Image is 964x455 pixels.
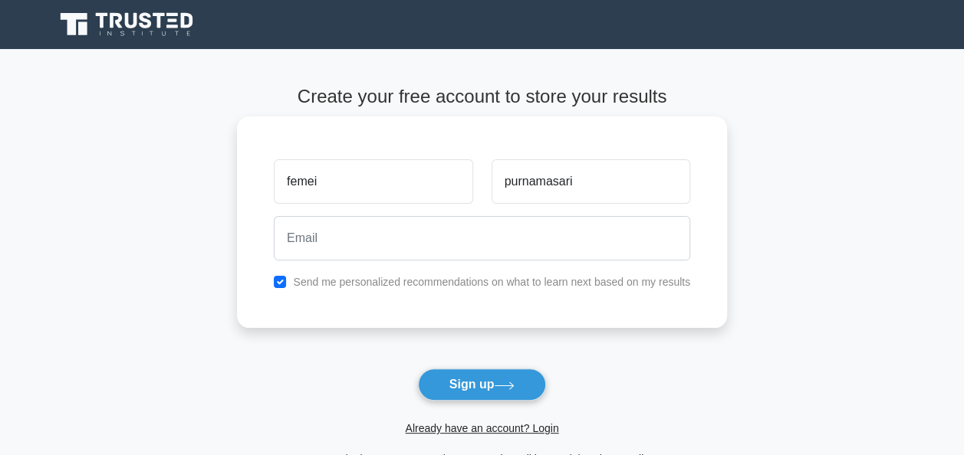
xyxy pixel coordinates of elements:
input: Last name [492,159,690,204]
button: Sign up [418,368,547,401]
label: Send me personalized recommendations on what to learn next based on my results [293,276,690,288]
input: Email [274,216,690,260]
input: First name [274,159,472,204]
a: Already have an account? Login [405,422,558,434]
h4: Create your free account to store your results [237,86,727,108]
